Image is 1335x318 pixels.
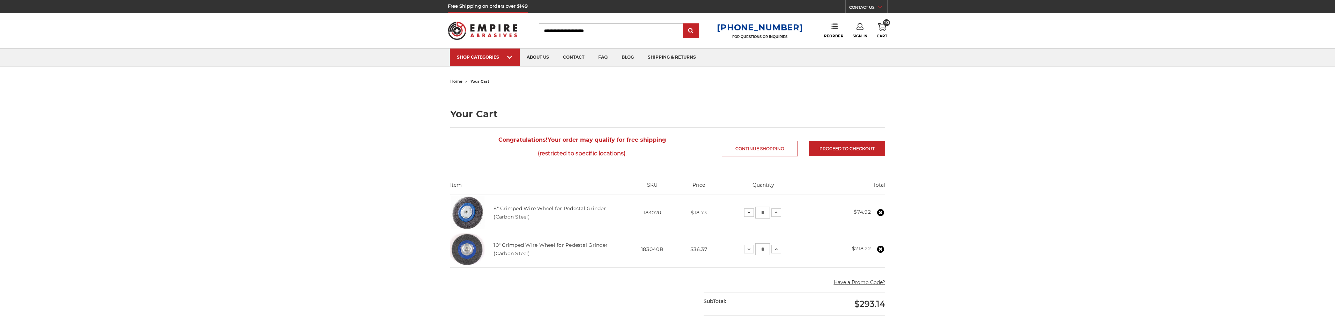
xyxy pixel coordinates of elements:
[824,23,843,38] a: Reorder
[883,19,890,26] span: 10
[450,182,626,194] th: Item
[852,245,871,252] strong: $218.22
[690,246,707,252] span: $36.37
[755,207,770,219] input: 8" Crimped Wire Wheel for Pedestal Grinder (Carbon Steel) Quantity:
[626,182,679,194] th: SKU
[615,49,641,66] a: blog
[498,136,548,143] strong: Congratulations!
[824,34,843,38] span: Reorder
[494,242,608,257] a: 10" Crimped Wire Wheel for Pedestal Grinder (Carbon Steel)
[450,196,485,229] img: 8" Crimped Wire Wheel for Pedestal Grinder
[854,209,871,215] strong: $74.92
[809,141,885,156] a: Proceed to checkout
[450,79,462,84] a: home
[641,246,664,252] span: 183040B
[717,22,803,32] a: [PHONE_NUMBER]
[849,3,887,13] a: CONTACT US
[470,79,489,84] span: your cart
[494,205,606,220] a: 8" Crimped Wire Wheel for Pedestal Grinder (Carbon Steel)
[691,209,707,216] span: $18.73
[450,133,714,160] span: Your order may qualify for free shipping
[704,293,794,310] div: SubTotal:
[556,49,591,66] a: contact
[834,279,885,286] button: Have a Promo Code?
[853,34,868,38] span: Sign In
[591,49,615,66] a: faq
[877,34,887,38] span: Cart
[641,49,703,66] a: shipping & returns
[719,182,808,194] th: Quantity
[679,182,719,194] th: Price
[450,109,885,119] h1: Your Cart
[448,17,518,44] img: Empire Abrasives
[755,243,770,255] input: 10" Crimped Wire Wheel for Pedestal Grinder (Carbon Steel) Quantity:
[643,209,661,216] span: 183020
[877,23,887,38] a: 10 Cart
[520,49,556,66] a: about us
[722,141,798,156] a: Continue Shopping
[717,35,803,39] p: FOR QUESTIONS OR INQUIRIES
[684,24,698,38] input: Submit
[854,299,885,309] span: $293.14
[450,232,485,267] img: 10" Crimped Wire Wheel for Pedestal Grinder
[450,147,714,160] span: (restricted to specific locations).
[808,182,885,194] th: Total
[457,54,513,60] div: SHOP CATEGORIES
